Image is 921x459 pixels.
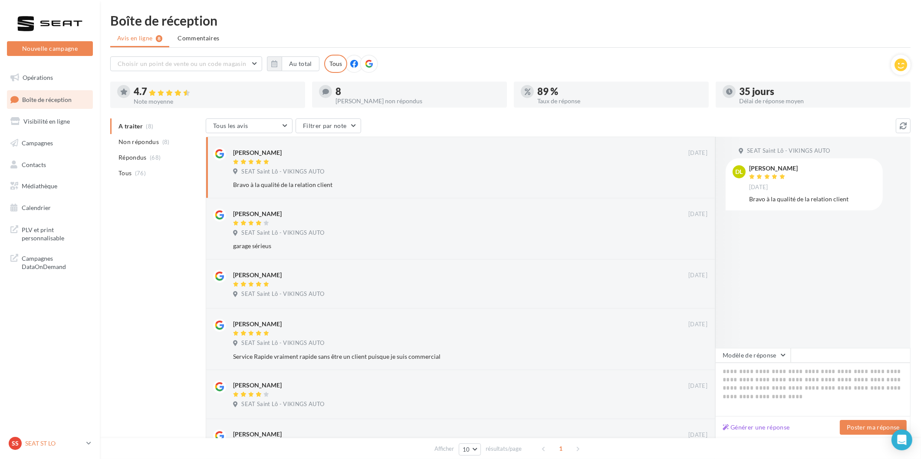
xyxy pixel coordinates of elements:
[118,153,147,162] span: Répondus
[891,429,912,450] div: Open Intercom Messenger
[747,147,830,155] span: SEAT Saint Lô - VIKINGS AUTO
[178,34,219,42] span: Commentaires
[554,442,568,456] span: 1
[233,210,282,218] div: [PERSON_NAME]
[213,122,248,129] span: Tous les avis
[688,382,707,390] span: [DATE]
[688,431,707,439] span: [DATE]
[135,170,146,177] span: (76)
[336,87,500,96] div: 8
[162,138,170,145] span: (8)
[233,381,282,390] div: [PERSON_NAME]
[134,87,298,97] div: 4.7
[233,271,282,279] div: [PERSON_NAME]
[206,118,293,133] button: Tous les avis
[282,56,319,71] button: Au total
[688,149,707,157] span: [DATE]
[5,177,95,195] a: Médiathèque
[5,220,95,246] a: PLV et print personnalisable
[22,224,89,243] span: PLV et print personnalisable
[840,420,907,435] button: Poster ma réponse
[336,98,500,104] div: [PERSON_NAME] non répondus
[486,445,522,453] span: résultats/page
[12,439,19,448] span: SS
[434,445,454,453] span: Afficher
[118,169,132,177] span: Tous
[5,112,95,131] a: Visibilité en ligne
[739,98,904,104] div: Délai de réponse moyen
[719,422,793,433] button: Générer une réponse
[5,90,95,109] a: Boîte de réception
[5,134,95,152] a: Campagnes
[22,204,51,211] span: Calendrier
[241,290,324,298] span: SEAT Saint Lô - VIKINGS AUTO
[22,161,46,168] span: Contacts
[233,180,651,189] div: Bravo à la qualité de la relation client
[241,168,324,176] span: SEAT Saint Lô - VIKINGS AUTO
[7,435,93,452] a: SS SEAT ST LO
[233,352,651,361] div: Service Rapide vraiment rapide sans être un client puisque je suis commercial
[23,74,53,81] span: Opérations
[241,339,324,347] span: SEAT Saint Lô - VIKINGS AUTO
[537,98,702,104] div: Taux de réponse
[688,210,707,218] span: [DATE]
[5,199,95,217] a: Calendrier
[5,69,95,87] a: Opérations
[5,249,95,275] a: Campagnes DataOnDemand
[22,182,57,190] span: Médiathèque
[110,56,262,71] button: Choisir un point de vente ou un code magasin
[233,148,282,157] div: [PERSON_NAME]
[241,400,324,408] span: SEAT Saint Lô - VIKINGS AUTO
[150,154,161,161] span: (68)
[459,443,481,456] button: 10
[715,348,791,363] button: Modèle de réponse
[749,184,768,191] span: [DATE]
[324,55,347,73] div: Tous
[267,56,319,71] button: Au total
[537,87,702,96] div: 89 %
[688,272,707,279] span: [DATE]
[233,320,282,328] div: [PERSON_NAME]
[23,118,70,125] span: Visibilité en ligne
[233,430,282,439] div: [PERSON_NAME]
[118,60,246,67] span: Choisir un point de vente ou un code magasin
[688,321,707,328] span: [DATE]
[134,98,298,105] div: Note moyenne
[7,41,93,56] button: Nouvelle campagne
[22,95,72,103] span: Boîte de réception
[5,156,95,174] a: Contacts
[749,195,876,203] div: Bravo à la qualité de la relation client
[241,229,324,237] span: SEAT Saint Lô - VIKINGS AUTO
[749,165,798,171] div: [PERSON_NAME]
[233,242,651,250] div: garage sérieus
[736,167,743,176] span: DL
[22,139,53,147] span: Campagnes
[25,439,83,448] p: SEAT ST LO
[296,118,361,133] button: Filtrer par note
[118,138,159,146] span: Non répondus
[22,252,89,271] span: Campagnes DataOnDemand
[739,87,904,96] div: 35 jours
[463,446,470,453] span: 10
[110,14,911,27] div: Boîte de réception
